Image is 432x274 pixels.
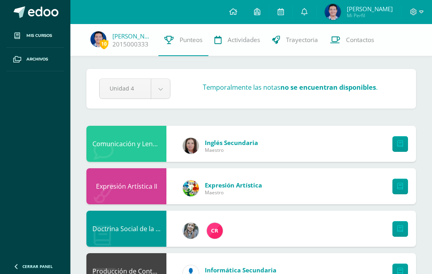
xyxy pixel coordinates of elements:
[86,126,166,162] div: Comunicación y Lenguaje L3 Inglés
[6,24,64,48] a: Mis cursos
[205,139,258,147] span: Inglés Secundaria
[266,24,324,56] a: Trayectoria
[203,83,378,92] h3: Temporalmente las notas .
[347,5,393,13] span: [PERSON_NAME]
[347,12,393,19] span: Mi Perfil
[205,189,262,196] span: Maestro
[26,32,52,39] span: Mis cursos
[346,36,374,44] span: Contactos
[22,264,53,269] span: Cerrar panel
[100,39,108,49] span: 10
[180,36,202,44] span: Punteos
[6,48,64,71] a: Archivos
[90,31,106,47] img: e19e236b26c8628caae8f065919779ad.png
[205,266,276,274] span: Informática Secundaria
[228,36,260,44] span: Actividades
[26,56,48,62] span: Archivos
[183,138,199,154] img: 8af0450cf43d44e38c4a1497329761f3.png
[207,223,223,239] img: 866c3f3dc5f3efb798120d7ad13644d9.png
[110,79,141,98] span: Unidad 4
[205,181,262,189] span: Expresión Artística
[325,4,341,20] img: e19e236b26c8628caae8f065919779ad.png
[280,83,376,92] strong: no se encuentran disponibles
[86,211,166,247] div: Doctrina Social de la Iglesia
[112,32,152,40] a: [PERSON_NAME]
[112,40,148,48] a: 2015000333
[86,168,166,204] div: Expresión Artística II
[208,24,266,56] a: Actividades
[183,180,199,196] img: 159e24a6ecedfdf8f489544946a573f0.png
[286,36,318,44] span: Trayectoria
[205,147,258,153] span: Maestro
[100,79,170,99] a: Unidad 4
[158,24,208,56] a: Punteos
[324,24,380,56] a: Contactos
[183,223,199,239] img: cba4c69ace659ae4cf02a5761d9a2473.png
